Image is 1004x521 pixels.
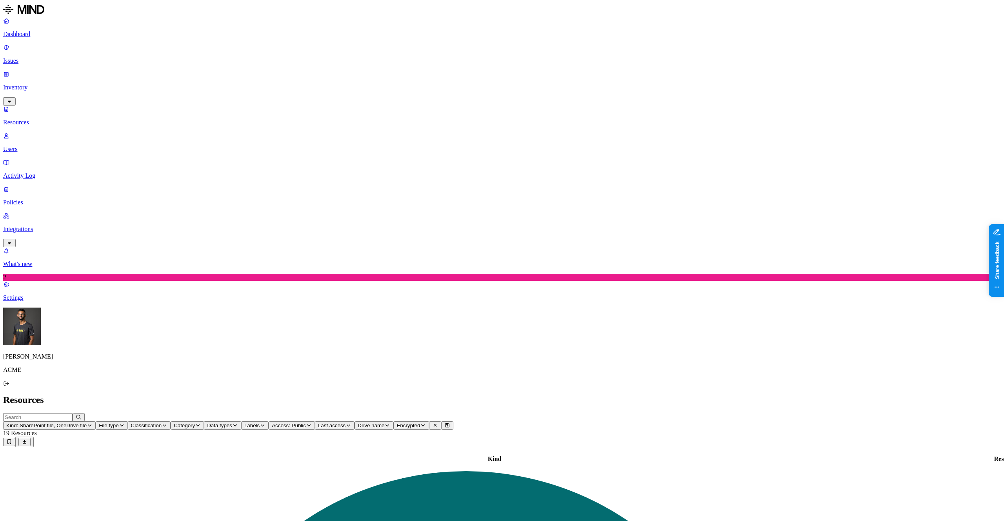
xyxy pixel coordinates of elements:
[3,84,1001,91] p: Inventory
[4,455,985,463] div: Kind
[174,423,195,428] span: Category
[3,57,1001,64] p: Issues
[6,423,87,428] span: Kind: SharePoint file, OneDrive file
[3,226,1001,233] p: Integrations
[358,423,384,428] span: Drive name
[3,172,1001,179] p: Activity Log
[3,199,1001,206] p: Policies
[3,395,1001,405] h2: Resources
[3,366,1001,373] p: ACME
[3,119,1001,126] p: Resources
[3,413,73,421] input: Search
[318,423,346,428] span: Last access
[397,423,420,428] span: Encrypted
[3,3,44,16] img: MIND
[3,146,1001,153] p: Users
[272,423,306,428] span: Access: Public
[3,430,37,436] span: 19 Resources
[99,423,118,428] span: File type
[3,274,1001,281] div: 2
[207,423,232,428] span: Data types
[131,423,162,428] span: Classification
[3,260,1001,268] p: What's new
[3,31,1001,38] p: Dashboard
[244,423,260,428] span: Labels
[3,308,41,345] img: Amit Cohen
[3,294,1001,301] p: Settings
